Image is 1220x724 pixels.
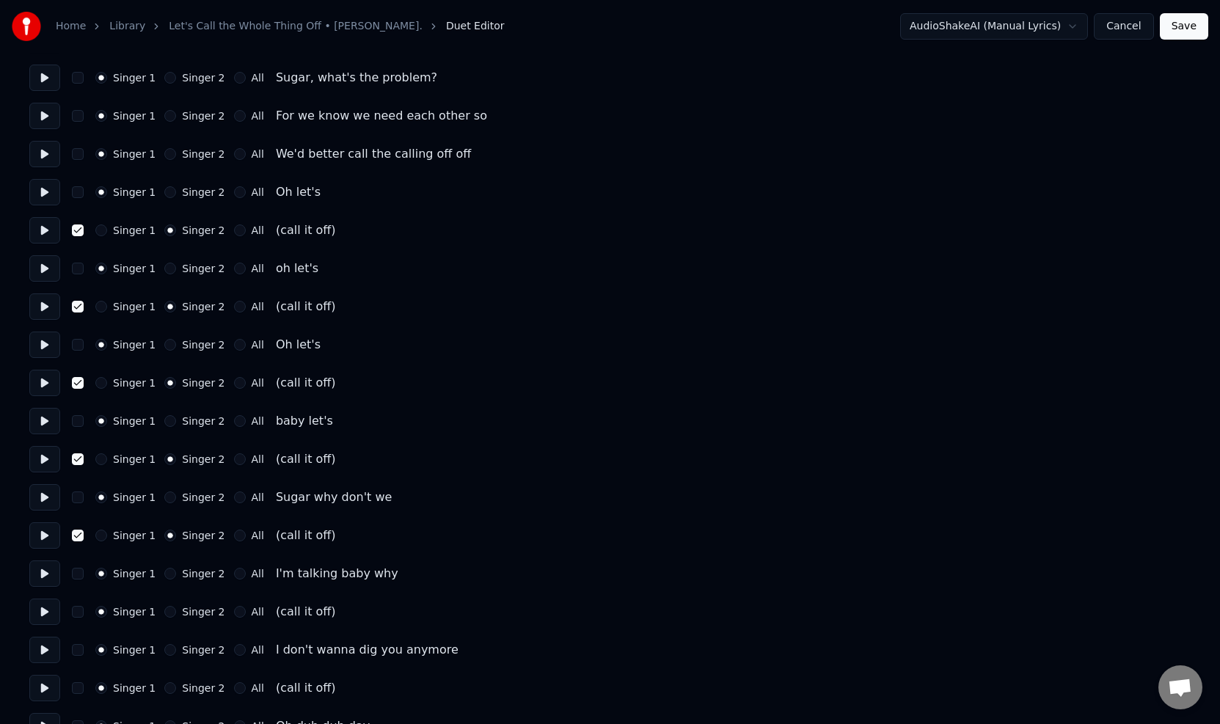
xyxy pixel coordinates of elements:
[113,263,156,274] label: Singer 1
[169,19,423,34] a: Let's Call the Whole Thing Off • [PERSON_NAME].
[276,641,459,659] div: I don't wanna dig you anymore
[252,378,264,388] label: All
[276,69,437,87] div: Sugar, what's the problem?
[276,565,398,582] div: I'm talking baby why
[182,607,224,617] label: Singer 2
[276,145,471,163] div: We'd better call the calling off off
[113,378,156,388] label: Singer 1
[252,530,264,541] label: All
[276,107,487,125] div: For we know we need each other so
[276,222,336,239] div: (call it off)
[113,645,156,655] label: Singer 1
[276,450,336,468] div: (call it off)
[252,111,264,121] label: All
[182,263,224,274] label: Singer 2
[276,374,336,392] div: (call it off)
[182,301,224,312] label: Singer 2
[56,19,86,34] a: Home
[276,679,336,697] div: (call it off)
[252,645,264,655] label: All
[252,225,264,235] label: All
[182,568,224,579] label: Singer 2
[252,149,264,159] label: All
[182,492,224,502] label: Singer 2
[276,260,318,277] div: oh let's
[113,340,156,350] label: Singer 1
[446,19,505,34] span: Duet Editor
[113,416,156,426] label: Singer 1
[113,454,156,464] label: Singer 1
[113,111,156,121] label: Singer 1
[182,378,224,388] label: Singer 2
[113,301,156,312] label: Singer 1
[182,530,224,541] label: Singer 2
[276,298,336,315] div: (call it off)
[1094,13,1153,40] button: Cancel
[113,568,156,579] label: Singer 1
[182,187,224,197] label: Singer 2
[252,187,264,197] label: All
[252,340,264,350] label: All
[182,454,224,464] label: Singer 2
[276,412,333,430] div: baby let's
[252,607,264,617] label: All
[182,683,224,693] label: Singer 2
[56,19,505,34] nav: breadcrumb
[113,73,156,83] label: Singer 1
[252,454,264,464] label: All
[252,568,264,579] label: All
[182,149,224,159] label: Singer 2
[113,225,156,235] label: Singer 1
[252,301,264,312] label: All
[276,603,336,621] div: (call it off)
[182,340,224,350] label: Singer 2
[276,527,336,544] div: (call it off)
[276,336,321,354] div: Oh let's
[252,492,264,502] label: All
[12,12,41,41] img: youka
[252,683,264,693] label: All
[109,19,145,34] a: Library
[252,416,264,426] label: All
[276,489,392,506] div: Sugar why don't we
[113,530,156,541] label: Singer 1
[182,416,224,426] label: Singer 2
[182,73,224,83] label: Singer 2
[182,645,224,655] label: Singer 2
[113,149,156,159] label: Singer 1
[113,187,156,197] label: Singer 1
[252,73,264,83] label: All
[1160,13,1208,40] button: Save
[113,683,156,693] label: Singer 1
[113,607,156,617] label: Singer 1
[113,492,156,502] label: Singer 1
[252,263,264,274] label: All
[276,183,321,201] div: Oh let's
[182,111,224,121] label: Singer 2
[182,225,224,235] label: Singer 2
[1158,665,1202,709] a: Open chat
